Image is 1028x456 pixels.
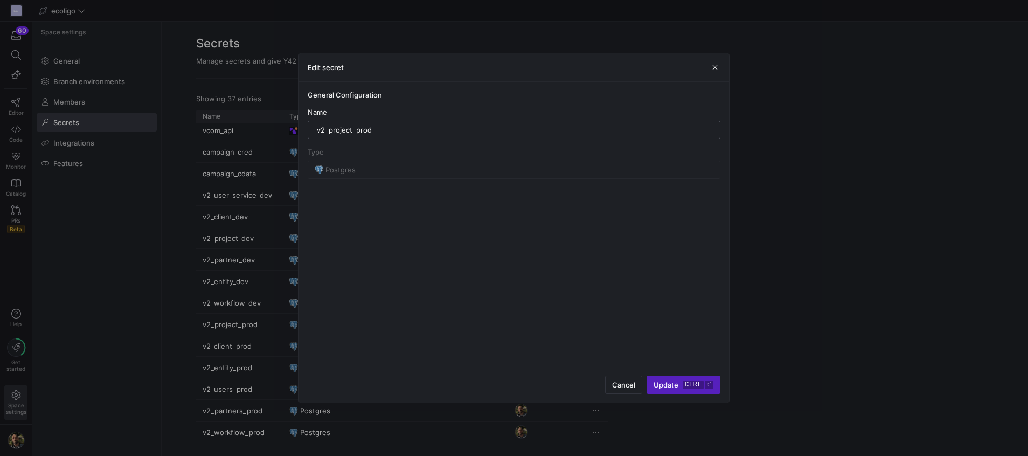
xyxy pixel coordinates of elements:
[308,108,327,116] span: Name
[647,376,720,394] button: Updatectrl⏎
[308,63,344,72] h3: Edit secret
[308,91,720,99] h4: General Configuration
[683,381,704,389] kbd: ctrl
[654,381,713,389] span: Update
[705,381,713,389] kbd: ⏎
[612,381,635,389] span: Cancel
[308,148,720,156] div: Type
[605,376,642,394] button: Cancel
[315,165,323,174] img: undefined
